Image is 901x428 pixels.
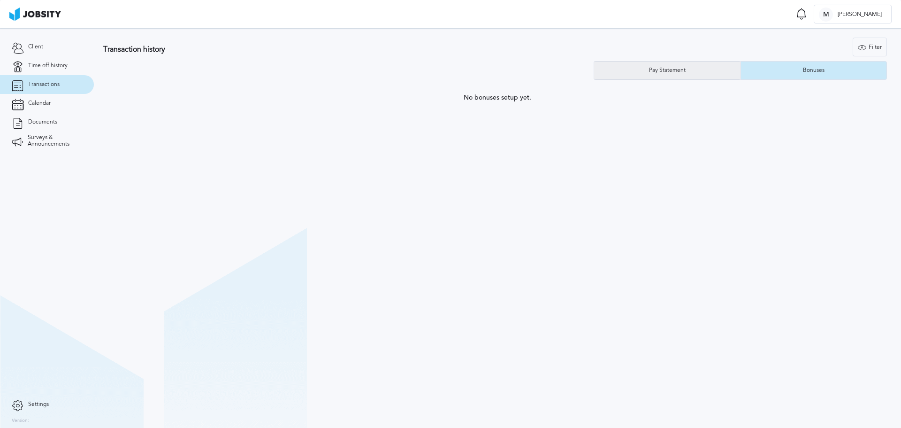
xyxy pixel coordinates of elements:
span: Surveys & Announcements [28,134,82,148]
button: Filter [853,38,887,56]
div: M [819,8,833,22]
span: [PERSON_NAME] [833,11,886,18]
span: Client [28,44,43,50]
img: ab4bad089aa723f57921c736e9817d99.png [9,8,61,21]
span: No bonuses setup yet. [464,94,531,101]
span: Settings [28,401,49,408]
div: Bonuses [798,67,829,74]
label: Version: [12,418,29,424]
button: Bonuses [741,61,887,80]
div: Pay Statement [644,67,690,74]
button: M[PERSON_NAME] [814,5,892,23]
span: Transactions [28,81,60,88]
div: Filter [853,38,886,57]
span: Time off history [28,62,68,69]
h3: Transaction history [103,45,532,54]
button: Pay Statement [594,61,741,80]
span: Calendar [28,100,51,107]
span: Documents [28,119,57,125]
